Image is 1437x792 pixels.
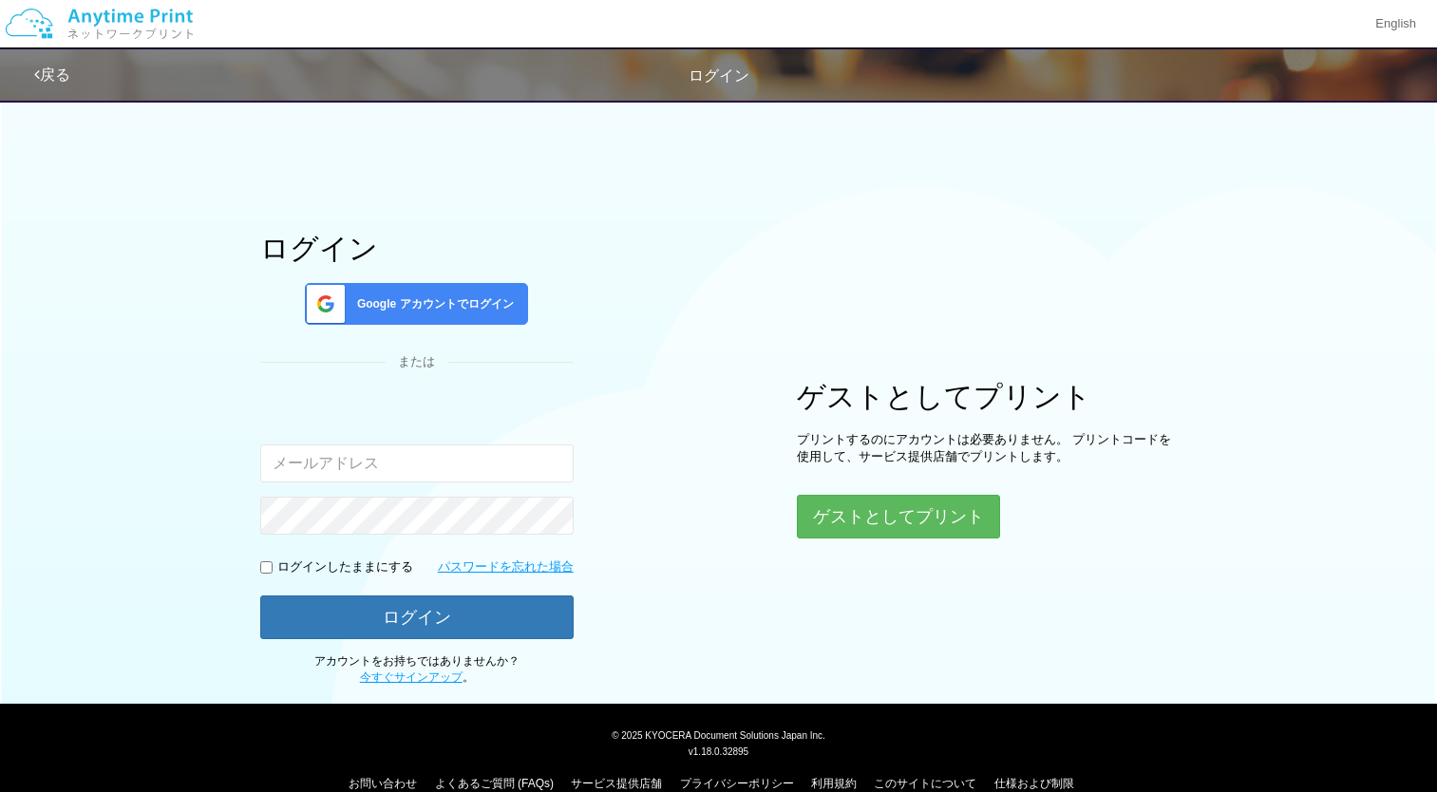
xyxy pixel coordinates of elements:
[811,777,857,790] a: 利用規約
[797,381,1177,412] h1: ゲストとしてプリント
[874,777,976,790] a: このサイトについて
[260,653,574,686] p: アカウントをお持ちではありませんか？
[680,777,794,790] a: プライバシーポリシー
[994,777,1074,790] a: 仕様および制限
[797,495,1000,538] button: ゲストとしてプリント
[435,777,554,790] a: よくあるご質問 (FAQs)
[612,728,825,741] span: © 2025 KYOCERA Document Solutions Japan Inc.
[438,558,574,576] a: パスワードを忘れた場合
[689,67,749,84] span: ログイン
[689,745,748,757] span: v1.18.0.32895
[571,777,662,790] a: サービス提供店舗
[360,670,474,684] span: 。
[360,670,463,684] a: 今すぐサインアップ
[34,66,70,83] a: 戻る
[277,558,413,576] p: ログインしたままにする
[260,353,574,371] div: または
[797,431,1177,466] p: プリントするのにアカウントは必要ありません。 プリントコードを使用して、サービス提供店舗でプリントします。
[260,595,574,639] button: ログイン
[350,296,514,312] span: Google アカウントでログイン
[260,444,574,482] input: メールアドレス
[349,777,417,790] a: お問い合わせ
[260,233,574,264] h1: ログイン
